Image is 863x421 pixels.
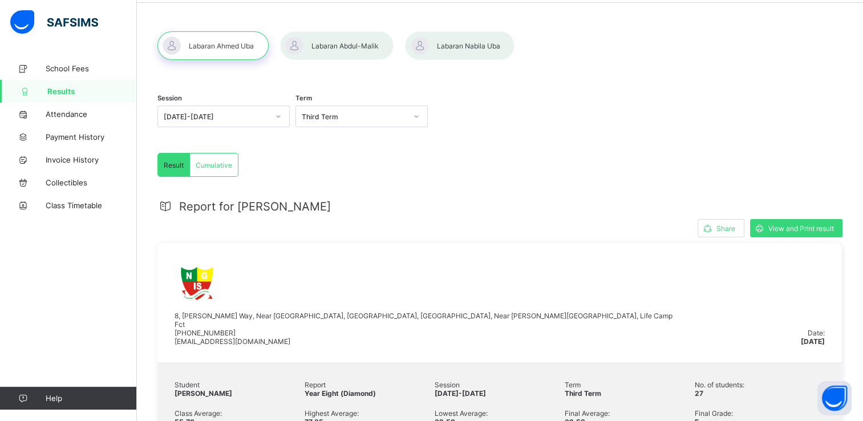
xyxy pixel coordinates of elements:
[47,87,137,96] span: Results
[175,389,232,398] span: [PERSON_NAME]
[46,64,137,73] span: School Fees
[46,394,136,403] span: Help
[175,380,305,389] span: Student
[46,132,137,141] span: Payment History
[305,409,435,418] span: Highest Average:
[565,389,601,398] span: Third Term
[295,94,312,102] span: Term
[435,380,565,389] span: Session
[716,224,735,233] span: Share
[10,10,98,34] img: safsims
[164,161,184,169] span: Result
[175,311,672,346] span: 8, [PERSON_NAME] Way, Near [GEOGRAPHIC_DATA], [GEOGRAPHIC_DATA], [GEOGRAPHIC_DATA], Near [PERSON_...
[695,389,703,398] span: 27
[46,110,137,119] span: Attendance
[305,380,435,389] span: Report
[302,112,407,121] div: Third Term
[695,380,825,389] span: No. of students:
[46,155,137,164] span: Invoice History
[808,329,825,337] span: Date:
[175,260,220,306] img: ngis.png
[435,389,486,398] span: [DATE]-[DATE]
[565,380,695,389] span: Term
[565,409,695,418] span: Final Average:
[175,409,305,418] span: Class Average:
[801,337,825,346] span: [DATE]
[46,178,137,187] span: Collectibles
[768,224,834,233] span: View and Print result
[164,112,269,121] div: [DATE]-[DATE]
[435,409,565,418] span: Lowest Average:
[179,200,331,213] span: Report for [PERSON_NAME]
[196,161,232,169] span: Cumulative
[305,389,376,398] span: Year Eight (Diamond)
[817,381,852,415] button: Open asap
[695,409,825,418] span: Final Grade:
[46,201,137,210] span: Class Timetable
[157,94,182,102] span: Session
